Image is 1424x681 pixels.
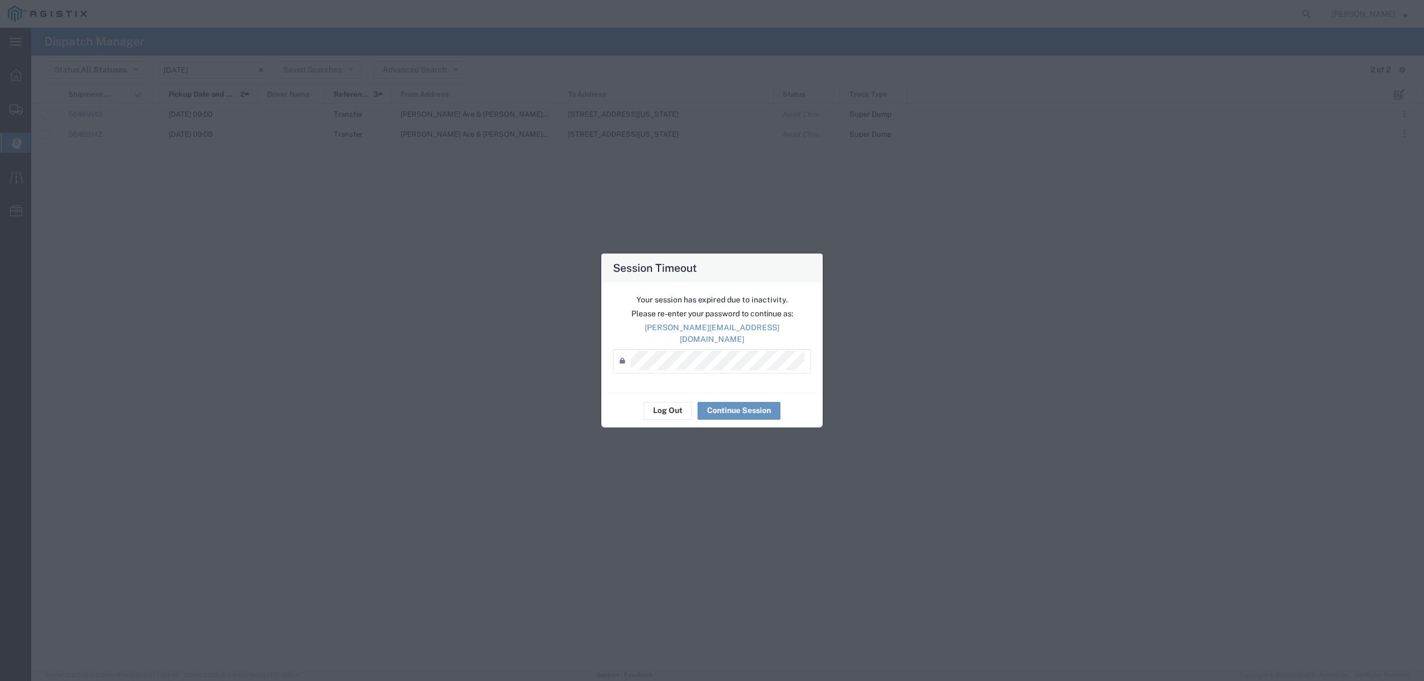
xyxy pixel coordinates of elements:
[698,402,780,420] button: Continue Session
[613,294,811,306] p: Your session has expired due to inactivity.
[613,322,811,345] p: [PERSON_NAME][EMAIL_ADDRESS][DOMAIN_NAME]
[644,402,692,420] button: Log Out
[613,260,697,276] h4: Session Timeout
[613,308,811,320] p: Please re-enter your password to continue as:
